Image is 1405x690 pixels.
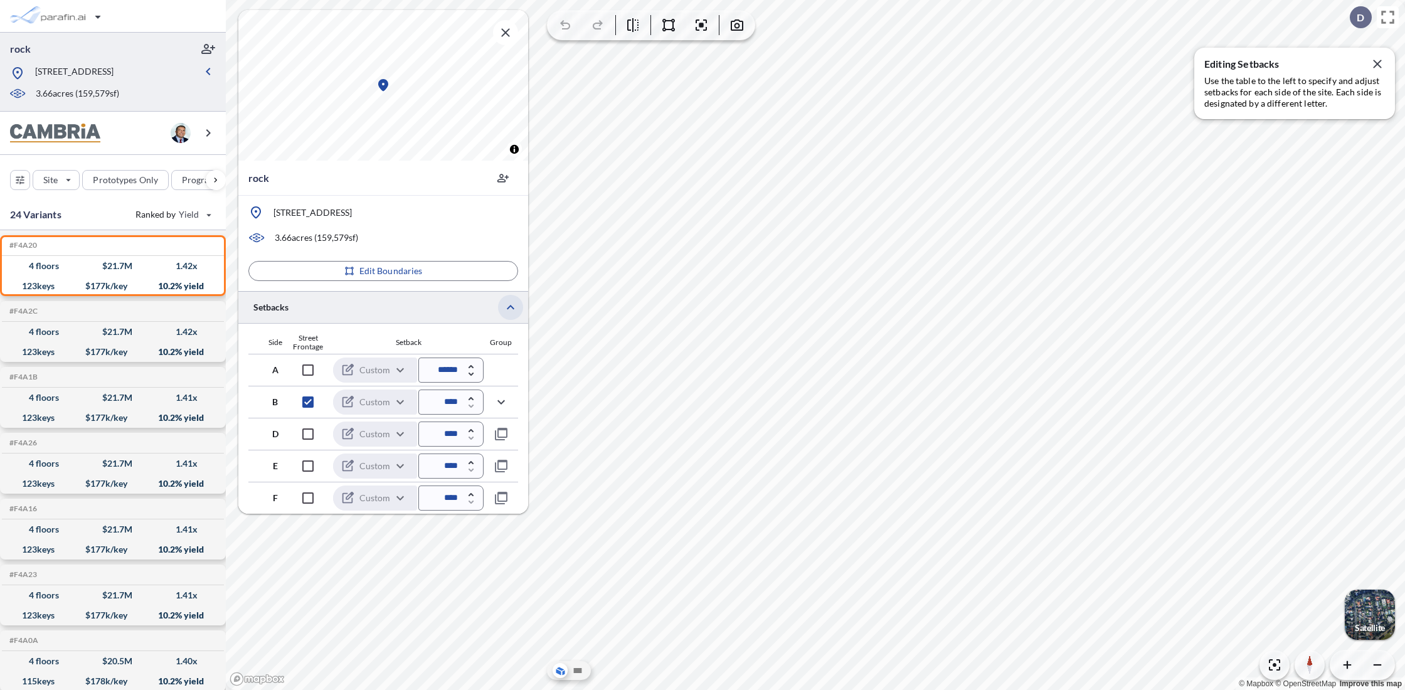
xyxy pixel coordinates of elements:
p: Use the table to the left to specify and adjust setbacks for each side of the site. Each side is ... [1204,75,1385,109]
h5: Click to copy the code [7,504,37,513]
a: Mapbox [1239,679,1273,688]
p: Custom [359,364,390,376]
button: Site Plan [570,663,585,678]
canvas: Map [238,10,528,161]
div: Group [484,338,518,347]
div: Setback [333,338,484,347]
a: OpenStreetMap [1275,679,1336,688]
button: Edit Boundaries [248,261,518,281]
div: D [248,430,283,438]
div: Custom [333,357,417,383]
p: [STREET_ADDRESS] [273,206,352,219]
button: Switcher ImageSatellite [1345,590,1395,640]
h5: Click to copy the code [7,570,37,579]
div: Custom [333,485,417,511]
p: D [1357,12,1364,23]
p: Custom [359,428,390,440]
div: Side [248,338,283,347]
div: B [248,398,283,406]
h5: Click to copy the code [7,636,38,645]
h5: Click to copy the code [7,307,38,316]
p: Custom [359,460,390,472]
button: Aerial View [553,663,568,678]
img: Switcher Image [1345,590,1395,640]
h5: Click to copy the code [7,241,37,250]
div: E [248,462,283,470]
div: Custom [333,389,417,415]
a: Mapbox homepage [230,672,285,686]
a: Improve this map [1340,679,1402,688]
p: Custom [359,492,390,504]
p: rock [248,171,269,186]
span: Toggle attribution [511,142,518,156]
h5: Click to copy the code [7,438,37,447]
h5: Click to copy the code [7,373,38,381]
p: Edit Boundaries [359,265,423,277]
p: Custom [359,396,390,408]
button: Toggle attribution [507,142,522,157]
div: Custom [333,421,417,447]
p: Satellite [1355,623,1385,633]
div: Street Frontage [283,334,333,351]
div: Custom [333,453,417,479]
p: Editing Setbacks [1204,58,1385,70]
p: 3.66 acres ( 159,579 sf) [275,231,358,244]
div: A [248,366,283,374]
div: F [248,494,283,502]
div: Map marker [376,78,391,93]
